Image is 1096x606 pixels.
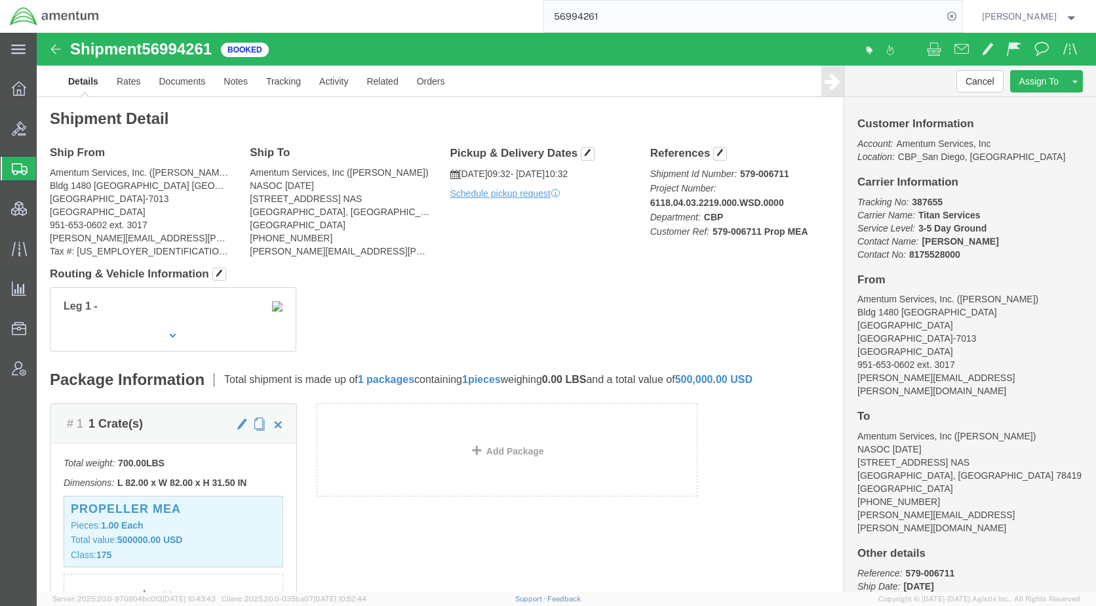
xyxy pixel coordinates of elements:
[52,595,216,603] span: Server: 2025.20.0-970904bc0f3
[163,595,216,603] span: [DATE] 10:43:43
[547,595,581,603] a: Feedback
[37,33,1096,592] iframe: FS Legacy Container
[313,595,366,603] span: [DATE] 10:52:44
[515,595,548,603] a: Support
[878,594,1080,605] span: Copyright © [DATE]-[DATE] Agistix Inc., All Rights Reserved
[544,1,943,32] input: Search for shipment number, reference number
[9,7,100,26] img: logo
[982,9,1057,24] span: Kent Gilman
[981,9,1078,24] button: [PERSON_NAME]
[222,595,366,603] span: Client: 2025.20.0-035ba07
